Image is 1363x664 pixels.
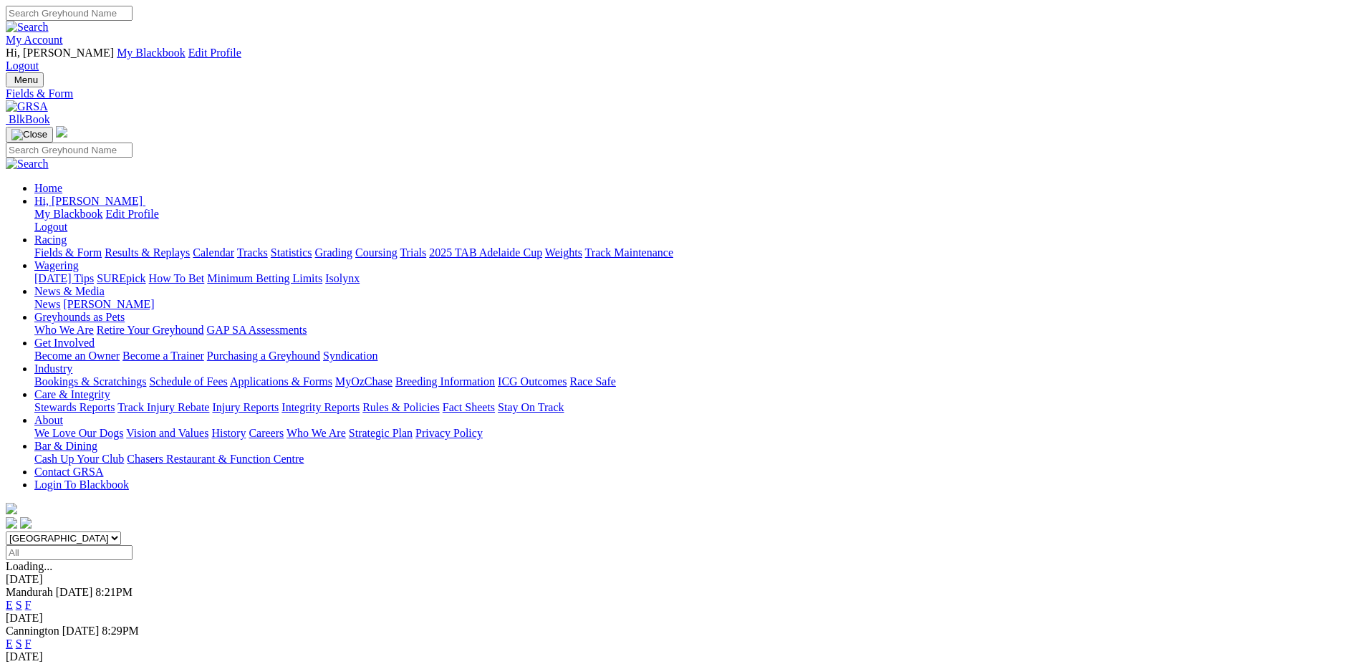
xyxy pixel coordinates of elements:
[105,246,190,259] a: Results & Replays
[6,59,39,72] a: Logout
[498,401,564,413] a: Stay On Track
[34,298,60,310] a: News
[102,625,139,637] span: 8:29PM
[6,545,133,560] input: Select date
[395,375,495,388] a: Breeding Information
[498,375,567,388] a: ICG Outcomes
[281,401,360,413] a: Integrity Reports
[6,599,13,611] a: E
[6,34,63,46] a: My Account
[34,208,103,220] a: My Blackbook
[34,375,146,388] a: Bookings & Scratchings
[34,350,1357,362] div: Get Involved
[6,72,44,87] button: Toggle navigation
[211,427,246,439] a: History
[6,143,133,158] input: Search
[34,324,1357,337] div: Greyhounds as Pets
[16,599,22,611] a: S
[34,427,1357,440] div: About
[97,272,145,284] a: SUREpick
[34,440,97,452] a: Bar & Dining
[6,100,48,113] img: GRSA
[6,503,17,514] img: logo-grsa-white.png
[34,401,115,413] a: Stewards Reports
[149,272,205,284] a: How To Bet
[585,246,673,259] a: Track Maintenance
[117,47,186,59] a: My Blackbook
[56,586,93,598] span: [DATE]
[34,298,1357,311] div: News & Media
[429,246,542,259] a: 2025 TAB Adelaide Cup
[6,113,50,125] a: BlkBook
[362,401,440,413] a: Rules & Policies
[34,478,129,491] a: Login To Blackbook
[237,246,268,259] a: Tracks
[34,182,62,194] a: Home
[34,324,94,336] a: Who We Are
[6,650,1357,663] div: [DATE]
[122,350,204,362] a: Become a Trainer
[271,246,312,259] a: Statistics
[62,625,100,637] span: [DATE]
[212,401,279,413] a: Injury Reports
[25,599,32,611] a: F
[6,47,1357,72] div: My Account
[34,337,95,349] a: Get Involved
[349,427,413,439] a: Strategic Plan
[355,246,398,259] a: Coursing
[6,87,1357,100] div: Fields & Form
[6,560,52,572] span: Loading...
[34,362,72,375] a: Industry
[34,401,1357,414] div: Care & Integrity
[34,195,145,207] a: Hi, [PERSON_NAME]
[6,47,114,59] span: Hi, [PERSON_NAME]
[34,453,1357,466] div: Bar & Dining
[34,208,1357,234] div: Hi, [PERSON_NAME]
[34,466,103,478] a: Contact GRSA
[63,298,154,310] a: [PERSON_NAME]
[34,311,125,323] a: Greyhounds as Pets
[34,427,123,439] a: We Love Our Dogs
[25,637,32,650] a: F
[11,129,47,140] img: Close
[34,272,94,284] a: [DATE] Tips
[34,221,67,233] a: Logout
[14,74,38,85] span: Menu
[34,246,102,259] a: Fields & Form
[127,453,304,465] a: Chasers Restaurant & Function Centre
[6,637,13,650] a: E
[335,375,392,388] a: MyOzChase
[34,375,1357,388] div: Industry
[6,517,17,529] img: facebook.svg
[16,637,22,650] a: S
[415,427,483,439] a: Privacy Policy
[34,453,124,465] a: Cash Up Your Club
[286,427,346,439] a: Who We Are
[106,208,159,220] a: Edit Profile
[545,246,582,259] a: Weights
[34,246,1357,259] div: Racing
[230,375,332,388] a: Applications & Forms
[400,246,426,259] a: Trials
[207,350,320,362] a: Purchasing a Greyhound
[34,259,79,271] a: Wagering
[207,324,307,336] a: GAP SA Assessments
[207,272,322,284] a: Minimum Betting Limits
[149,375,227,388] a: Schedule of Fees
[126,427,208,439] a: Vision and Values
[34,414,63,426] a: About
[569,375,615,388] a: Race Safe
[249,427,284,439] a: Careers
[6,573,1357,586] div: [DATE]
[443,401,495,413] a: Fact Sheets
[323,350,377,362] a: Syndication
[9,113,50,125] span: BlkBook
[34,195,143,207] span: Hi, [PERSON_NAME]
[6,21,49,34] img: Search
[97,324,204,336] a: Retire Your Greyhound
[6,625,59,637] span: Cannington
[20,517,32,529] img: twitter.svg
[6,612,1357,625] div: [DATE]
[95,586,133,598] span: 8:21PM
[34,285,105,297] a: News & Media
